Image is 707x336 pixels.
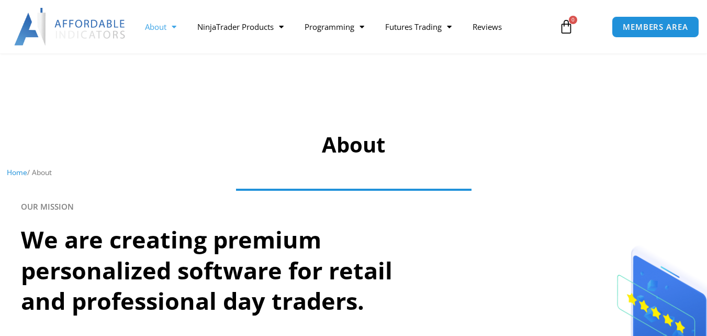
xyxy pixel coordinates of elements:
[543,12,589,42] a: 0
[14,8,127,46] img: LogoAI | Affordable Indicators – NinjaTrader
[21,224,420,317] h2: We are creating premium personalized software for retail and professional day traders.
[375,15,462,39] a: Futures Trading
[7,130,700,159] h1: About
[187,15,294,39] a: NinjaTrader Products
[623,23,688,31] span: MEMBERS AREA
[294,15,375,39] a: Programming
[7,167,27,177] a: Home
[462,15,512,39] a: Reviews
[612,16,699,38] a: MEMBERS AREA
[134,15,187,39] a: About
[134,15,552,39] nav: Menu
[569,16,577,24] span: 0
[7,166,700,179] nav: Breadcrumb
[21,202,686,212] h6: OUR MISSION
